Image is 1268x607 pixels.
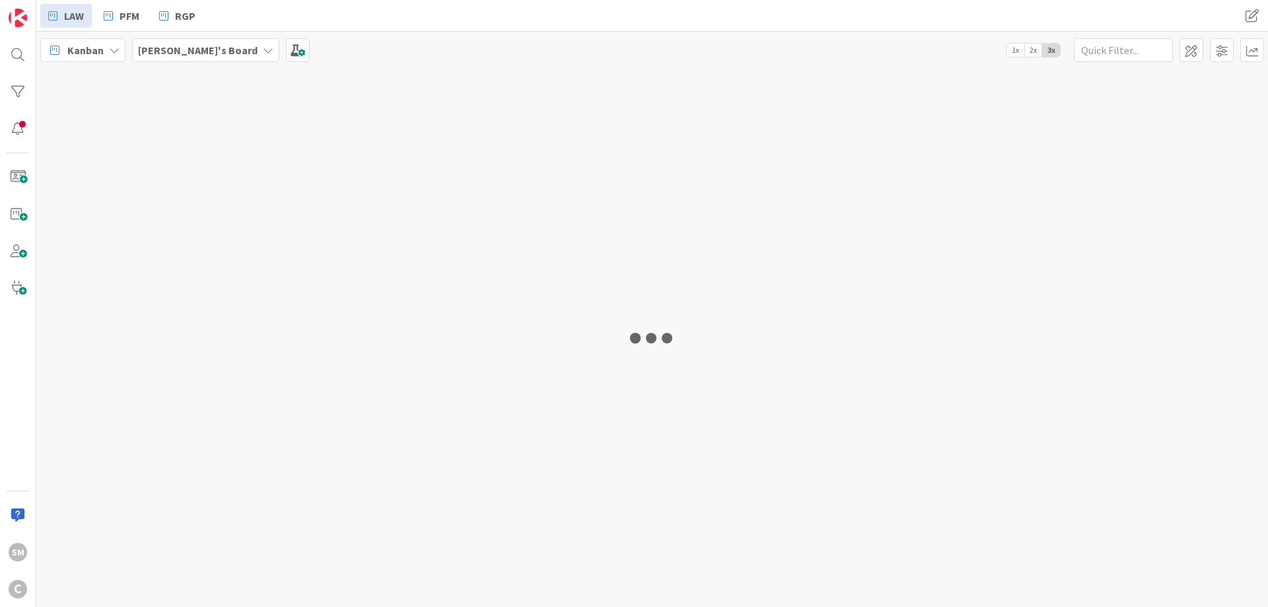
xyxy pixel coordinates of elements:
[151,4,203,28] a: RGP
[40,4,92,28] a: LAW
[9,580,27,598] div: C
[1006,44,1024,57] span: 1x
[1074,38,1173,62] input: Quick Filter...
[67,42,104,58] span: Kanban
[9,9,27,27] img: Visit kanbanzone.com
[1024,44,1042,57] span: 2x
[175,8,195,24] span: RGP
[64,8,84,24] span: LAW
[9,543,27,561] div: SM
[96,4,147,28] a: PFM
[138,44,258,57] b: [PERSON_NAME]'s Board
[120,8,139,24] span: PFM
[1042,44,1060,57] span: 3x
